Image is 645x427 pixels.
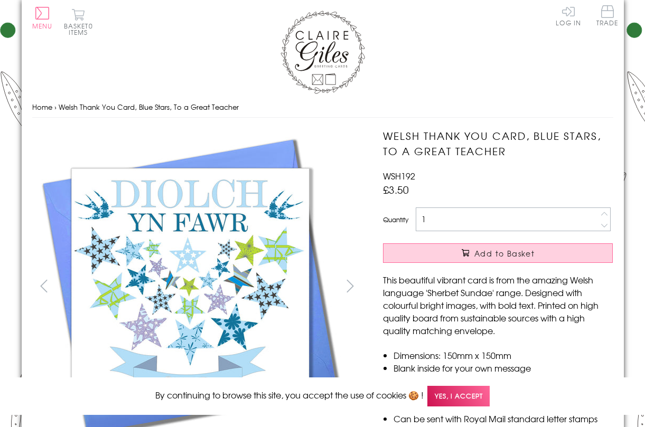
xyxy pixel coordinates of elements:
[338,274,362,298] button: next
[474,248,535,259] span: Add to Basket
[32,21,53,31] span: Menu
[427,386,490,406] span: Yes, I accept
[394,362,613,374] li: Blank inside for your own message
[394,374,613,387] li: Printed in the U.K on quality 350gsm board
[383,128,613,159] h1: Welsh Thank You Card, Blue Stars, To a Great Teacher
[383,273,613,337] p: This beautiful vibrant card is from the amazing Welsh language 'Sherbet Sundae' range. Designed w...
[596,5,619,26] span: Trade
[383,169,415,182] span: WSH192
[54,102,57,112] span: ›
[394,349,613,362] li: Dimensions: 150mm x 150mm
[383,215,408,224] label: Quantity
[69,21,93,37] span: 0 items
[596,5,619,28] a: Trade
[32,274,56,298] button: prev
[281,11,365,94] img: Claire Giles Greetings Cards
[32,97,613,118] nav: breadcrumbs
[32,7,53,29] button: Menu
[59,102,239,112] span: Welsh Thank You Card, Blue Stars, To a Great Teacher
[64,8,93,35] button: Basket0 items
[32,102,52,112] a: Home
[383,182,409,197] span: £3.50
[556,5,581,26] a: Log In
[394,412,613,425] li: Can be sent with Royal Mail standard letter stamps
[383,243,613,263] button: Add to Basket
